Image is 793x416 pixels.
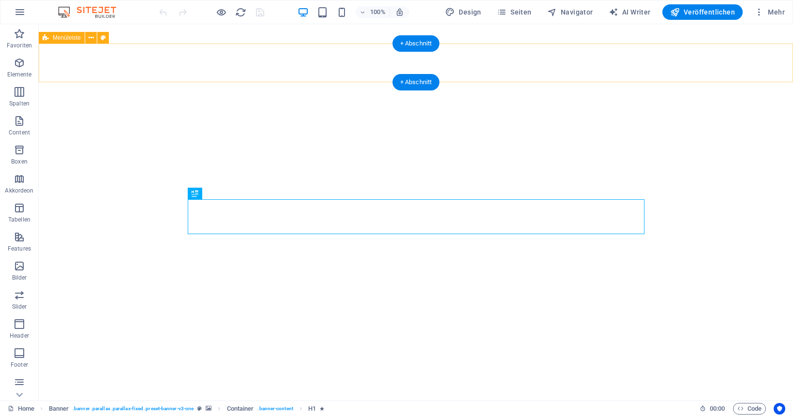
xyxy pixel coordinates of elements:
button: Code [733,403,766,415]
span: Klick zum Auswählen. Doppelklick zum Bearbeiten [227,403,254,415]
span: . banner-content [257,403,293,415]
button: reload [235,6,246,18]
span: . banner .parallax .parallax-fixed .preset-banner-v3-one [73,403,194,415]
h6: 100% [370,6,386,18]
span: Menüleiste [53,35,81,41]
p: Akkordeon [5,187,33,194]
nav: breadcrumb [49,403,325,415]
p: Slider [12,303,27,311]
span: Klick zum Auswählen. Doppelklick zum Bearbeiten [49,403,69,415]
span: Klick zum Auswählen. Doppelklick zum Bearbeiten [308,403,316,415]
button: Mehr [750,4,789,20]
p: Features [8,245,31,253]
button: 100% [356,6,390,18]
i: Element verfügt über einen Hintergrund [206,406,211,411]
span: 00 00 [710,403,725,415]
span: Code [737,403,762,415]
div: + Abschnitt [392,74,440,90]
button: Veröffentlichen [662,4,743,20]
i: Seite neu laden [235,7,246,18]
a: Klick, um Auswahl aufzuheben. Doppelklick öffnet Seitenverwaltung [8,403,34,415]
span: Mehr [754,7,785,17]
button: Usercentrics [774,403,785,415]
button: Klicke hier, um den Vorschau-Modus zu verlassen [215,6,227,18]
p: Elemente [7,71,32,78]
p: Tabellen [8,216,30,223]
button: Navigator [543,4,597,20]
span: Design [445,7,481,17]
span: Seiten [497,7,532,17]
button: Seiten [493,4,536,20]
span: : [717,405,718,412]
div: + Abschnitt [392,35,440,52]
i: Bei Größenänderung Zoomstufe automatisch an das gewählte Gerät anpassen. [395,8,404,16]
span: Navigator [547,7,593,17]
i: Element enthält eine Animation [320,406,324,411]
p: Bilder [12,274,27,282]
button: Design [441,4,485,20]
p: Footer [11,361,28,369]
p: Header [10,332,29,340]
span: Veröffentlichen [670,7,735,17]
p: Spalten [9,100,30,107]
p: Content [9,129,30,136]
button: AI Writer [605,4,655,20]
p: Boxen [11,158,28,165]
div: Design (Strg+Alt+Y) [441,4,485,20]
p: Favoriten [7,42,32,49]
i: Dieses Element ist ein anpassbares Preset [197,406,202,411]
h6: Session-Zeit [700,403,725,415]
img: Editor Logo [56,6,128,18]
span: AI Writer [609,7,651,17]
